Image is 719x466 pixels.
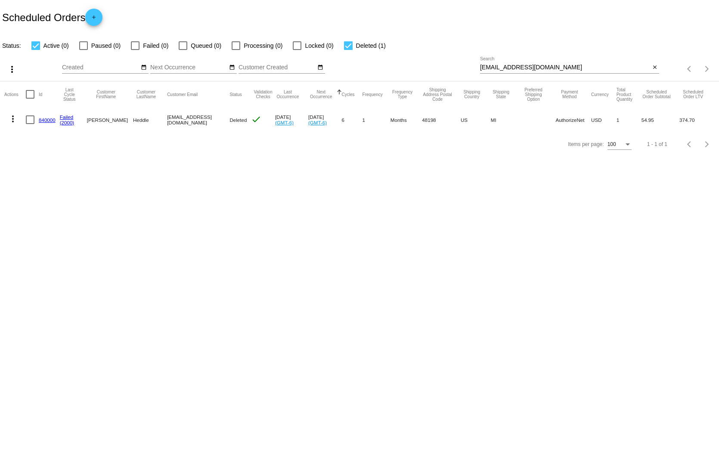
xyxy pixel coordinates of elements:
mat-icon: more_vert [8,114,18,124]
mat-cell: USD [591,107,617,132]
a: (2000) [60,120,74,125]
mat-header-cell: Validation Checks [251,81,275,107]
mat-cell: 1 [617,107,642,132]
button: Change sorting for Cycles [342,92,355,97]
mat-icon: date_range [317,64,323,71]
button: Previous page [681,136,698,153]
span: Deleted [229,117,247,123]
button: Previous page [681,60,698,78]
mat-cell: AuthorizeNet [555,107,591,132]
a: Failed [60,114,74,120]
button: Change sorting for LastOccurrenceUtc [275,90,301,99]
mat-cell: [DATE] [275,107,308,132]
button: Change sorting for PaymentMethod.Type [555,90,583,99]
mat-cell: 48198 [422,107,461,132]
mat-icon: date_range [229,64,235,71]
mat-icon: add [89,14,99,25]
mat-cell: [DATE] [308,107,342,132]
button: Next page [698,136,716,153]
button: Change sorting for CustomerEmail [167,92,198,97]
button: Change sorting for Id [39,92,42,97]
a: 840000 [39,117,56,123]
mat-select: Items per page: [607,142,632,148]
mat-cell: 6 [342,107,363,132]
span: 100 [607,141,616,147]
mat-icon: check [251,114,261,124]
span: Locked (0) [305,40,333,51]
button: Change sorting for NextOccurrenceUtc [308,90,334,99]
a: (GMT-6) [275,120,294,125]
button: Change sorting for LifetimeValue [679,90,707,99]
button: Change sorting for CustomerLastName [133,90,159,99]
mat-cell: [EMAIL_ADDRESS][DOMAIN_NAME] [167,107,229,132]
button: Change sorting for Frequency [363,92,383,97]
div: 1 - 1 of 1 [647,141,667,147]
span: Status: [2,42,21,49]
mat-header-cell: Actions [4,81,26,107]
mat-icon: more_vert [7,64,17,75]
span: Processing (0) [244,40,282,51]
mat-cell: Months [390,107,422,132]
span: Paused (0) [91,40,121,51]
mat-header-cell: Total Product Quantity [617,81,642,107]
button: Change sorting for PreferredShippingOption [519,87,548,102]
span: Active (0) [43,40,69,51]
button: Change sorting for FrequencyType [390,90,415,99]
input: Created [62,64,139,71]
mat-cell: 1 [363,107,390,132]
mat-cell: US [461,107,491,132]
input: Search [480,64,650,71]
mat-cell: [PERSON_NAME] [87,107,133,132]
button: Change sorting for LastProcessingCycleId [60,87,79,102]
mat-cell: MI [491,107,519,132]
span: Failed (0) [143,40,168,51]
mat-icon: date_range [141,64,147,71]
button: Change sorting for CustomerFirstName [87,90,125,99]
input: Customer Created [239,64,316,71]
input: Next Occurrence [150,64,228,71]
button: Change sorting for ShippingPostcode [422,87,453,102]
a: (GMT-6) [308,120,327,125]
button: Next page [698,60,716,78]
span: Deleted (1) [356,40,386,51]
mat-cell: 374.70 [679,107,715,132]
span: Queued (0) [191,40,221,51]
button: Change sorting for Subtotal [642,90,672,99]
div: Items per page: [568,141,604,147]
mat-icon: close [652,64,658,71]
button: Change sorting for ShippingCountry [461,90,483,99]
mat-cell: 54.95 [642,107,679,132]
button: Change sorting for ShippingState [491,90,511,99]
mat-cell: Heddle [133,107,167,132]
button: Change sorting for Status [229,92,242,97]
button: Change sorting for CurrencyIso [591,92,609,97]
button: Clear [650,63,659,72]
h2: Scheduled Orders [2,9,102,26]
